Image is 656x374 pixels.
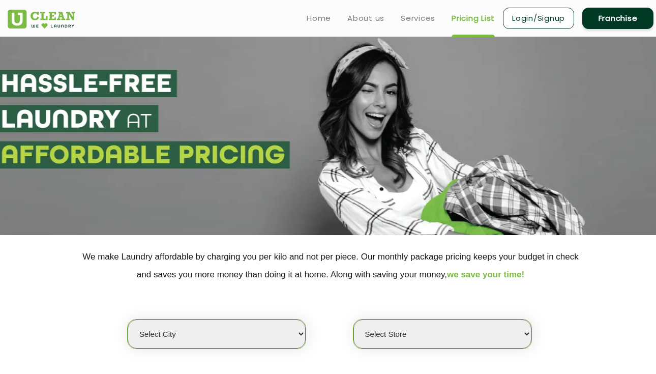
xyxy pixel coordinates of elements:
a: Services [401,12,435,24]
a: About us [347,12,384,24]
img: UClean Laundry and Dry Cleaning [8,10,75,28]
a: Login/Signup [503,8,574,29]
span: we save your time! [447,270,524,279]
a: Franchise [582,8,653,29]
a: Pricing List [452,12,495,24]
a: Home [307,12,331,24]
p: We make Laundry affordable by charging you per kilo and not per piece. Our monthly package pricin... [8,248,653,283]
